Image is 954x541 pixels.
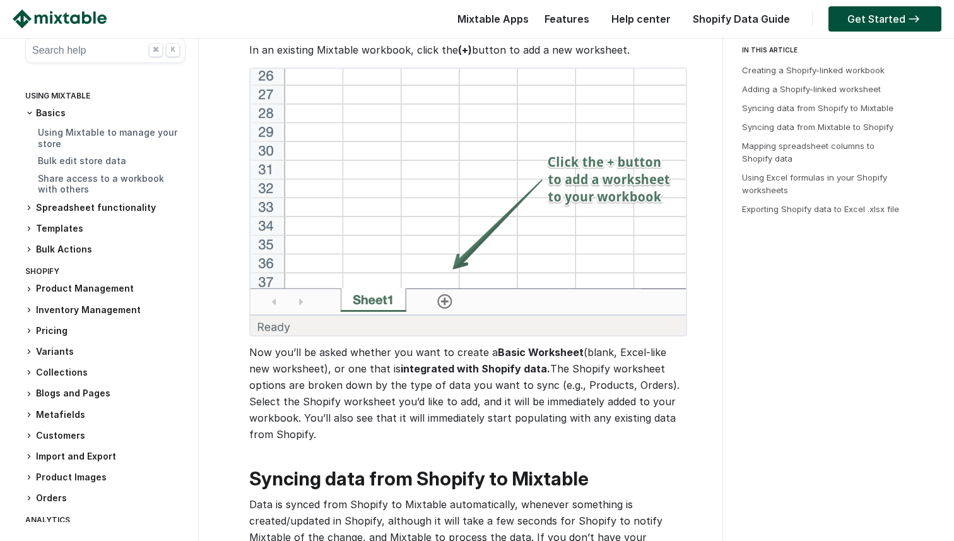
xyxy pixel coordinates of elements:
strong: (+) [458,44,472,56]
h3: Blogs and Pages [25,387,185,400]
h3: Basics [25,107,185,119]
a: Shopify Data Guide [686,13,796,25]
img: Mixtable logo [13,9,107,28]
h3: Metafields [25,408,185,422]
h3: Pricing [25,324,185,338]
a: Features [538,13,596,25]
a: Using Mixtable to manage your store [38,127,177,149]
h2: Syncing data from Shopify to Mixtable [249,468,685,490]
h3: Bulk Actions [25,243,185,256]
img: Add a new worksheet for Shopify data [249,68,687,336]
p: In an existing Mixtable workbook, click the button to add a new worksheet. [249,42,685,58]
a: Syncing data from Mixtable to Shopify [742,122,893,132]
h3: Spreadsheet functionality [25,201,185,215]
a: Syncing data from Shopify to Mixtable [742,103,893,113]
a: Help center [605,13,677,25]
button: Search help ⌘ K [25,38,185,63]
a: Creating a Shopify-linked workbook [742,65,885,75]
div: Analytics [25,513,185,531]
h3: Inventory Management [25,304,185,317]
h3: Templates [25,222,185,235]
a: Share access to a workbook with others [38,173,164,195]
div: Using Mixtable [25,88,185,107]
strong: Basic Worksheet [498,346,584,359]
div: IN THIS ARTICLE [742,44,943,56]
h3: Orders [25,492,185,505]
a: Bulk edit store data [38,155,126,166]
div: Mixtable Apps [451,9,529,35]
h3: Variants [25,345,185,359]
h3: Customers [25,429,185,443]
h3: Product Images [25,471,185,484]
div: Shopify [25,264,185,282]
a: Mapping spreadsheet columns to Shopify data [742,141,874,163]
div: ⌘ [149,43,163,57]
a: Get Started [828,6,941,32]
h3: Collections [25,366,185,379]
p: Now you’ll be asked whether you want to create a (blank, Excel-like new worksheet), or one that i... [249,344,685,443]
a: Exporting Shopify data to Excel .xlsx file [742,204,899,214]
div: K [166,43,180,57]
a: Using Excel formulas in your Shopify worksheets [742,172,887,195]
h3: Import and Export [25,450,185,463]
img: arrow-right.svg [905,15,922,23]
a: Adding a Shopify-linked worksheet [742,84,881,94]
strong: integrated with Shopify data. [401,362,550,375]
h3: Product Management [25,282,185,295]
